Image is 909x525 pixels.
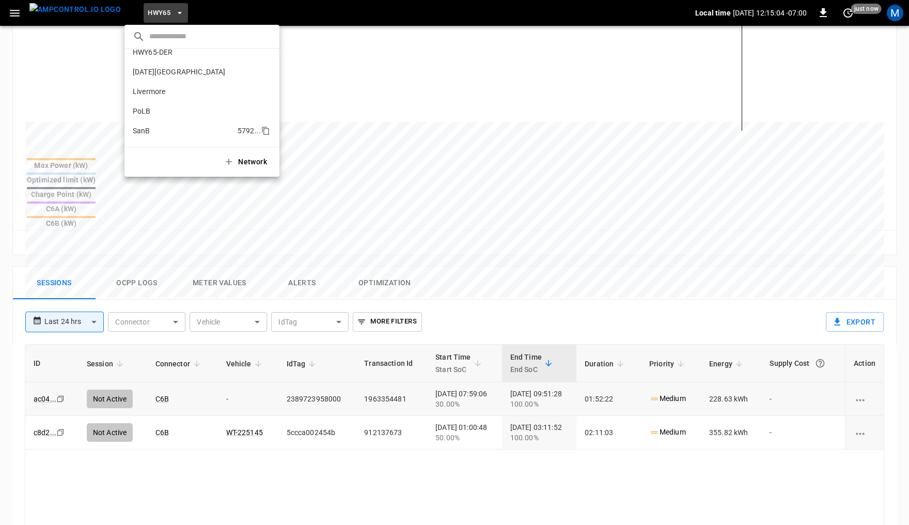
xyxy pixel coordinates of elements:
[133,145,237,156] p: [PERSON_NAME]
[260,125,272,137] div: copy
[133,126,233,136] p: SanB
[133,47,229,57] p: HWY65-DER
[133,106,233,116] p: PoLB
[133,67,234,77] p: [DATE][GEOGRAPHIC_DATA]
[217,151,275,173] button: Network
[133,86,235,97] p: Livermore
